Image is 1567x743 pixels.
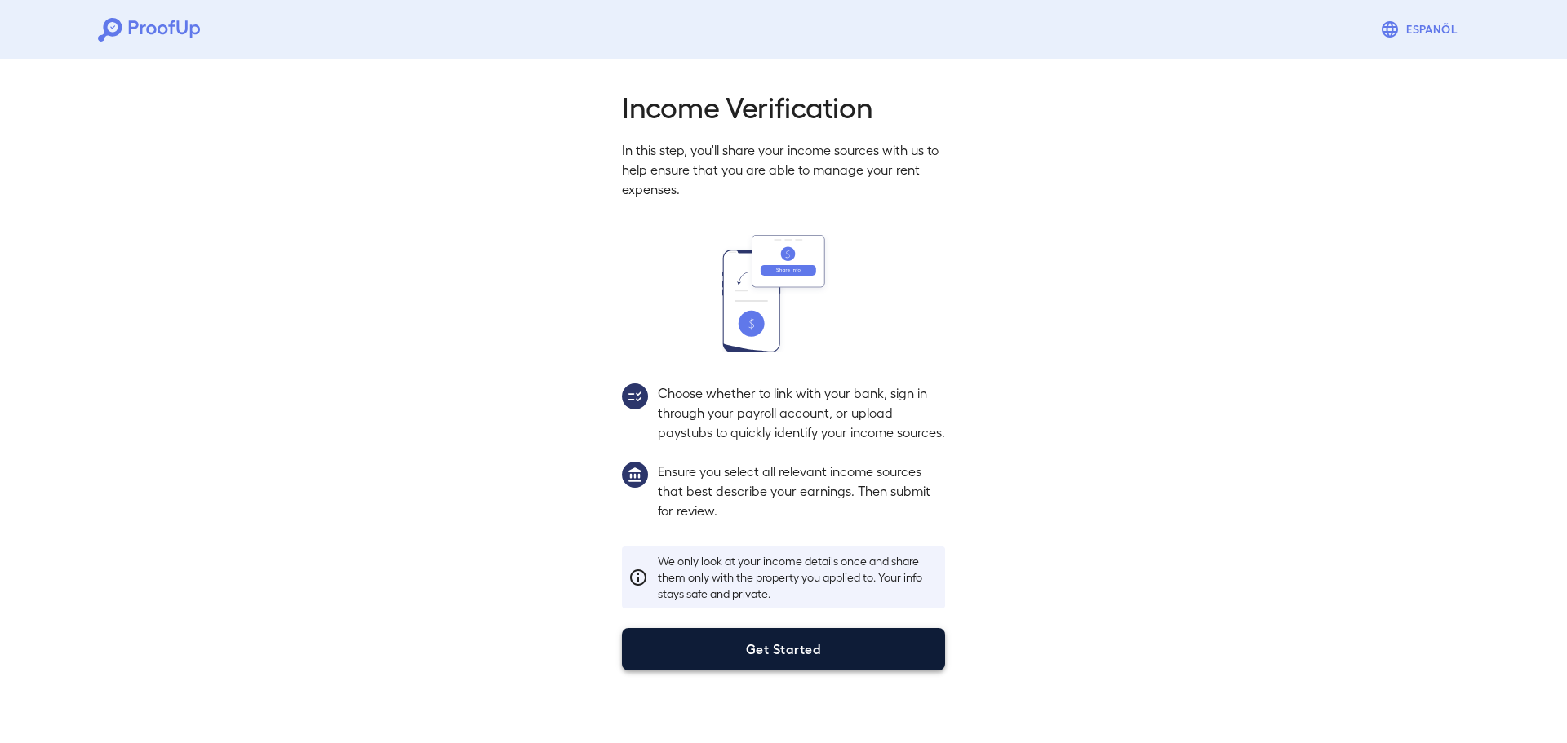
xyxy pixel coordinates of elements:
[622,628,945,670] button: Get Started
[658,383,945,442] p: Choose whether to link with your bank, sign in through your payroll account, or upload paystubs t...
[658,462,945,520] p: Ensure you select all relevant income sources that best describe your earnings. Then submit for r...
[722,235,845,352] img: transfer_money.svg
[622,462,648,488] img: group1.svg
[658,553,939,602] p: We only look at your income details once and share them only with the property you applied to. Yo...
[622,383,648,409] img: group2.svg
[622,88,945,124] h2: Income Verification
[622,140,945,199] p: In this step, you'll share your income sources with us to help ensure that you are able to manage...
[1374,13,1469,46] button: Espanõl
